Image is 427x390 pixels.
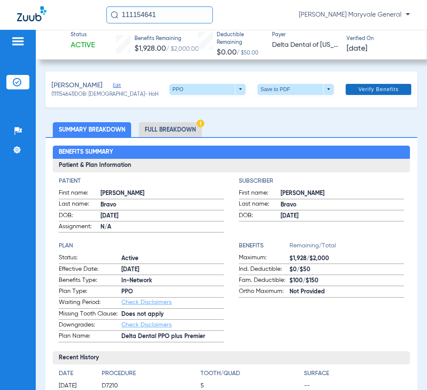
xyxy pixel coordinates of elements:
[239,189,281,199] span: First name:
[289,276,404,285] span: $100/$150
[121,322,172,328] a: Check Disclaimers
[59,200,100,210] span: Last name:
[106,6,213,23] input: Search for patients
[237,51,258,56] span: / $50.00
[239,241,289,253] app-breakdown-title: Benefits
[100,189,224,198] span: [PERSON_NAME]
[201,381,301,390] span: 5
[239,200,281,210] span: Last name:
[135,35,199,43] span: Benefits Remaining
[59,321,121,331] span: Downgrades:
[166,46,199,52] span: / $2,000.00
[258,84,334,95] button: Save to PDF
[59,369,95,381] app-breakdown-title: Date
[201,369,301,378] h4: Tooth/Quad
[59,276,121,286] span: Benefits Type:
[217,49,237,56] span: $0.00
[121,332,224,341] span: Delta Dental PPO plus Premier
[239,265,289,275] span: Ind. Deductible:
[217,32,265,46] span: Deductible Remaining
[121,287,224,296] span: PPO
[239,177,404,186] h4: Subscriber
[59,265,121,275] span: Effective Date:
[289,254,404,263] span: $1,928/$2,000
[113,83,120,91] span: Edit
[59,381,95,390] span: [DATE]
[239,241,289,250] h4: Benefits
[52,80,103,91] span: [PERSON_NAME]
[121,310,224,319] span: Does not apply
[100,212,224,221] span: [DATE]
[121,265,224,274] span: [DATE]
[299,11,410,19] span: [PERSON_NAME] Maryvale General
[59,241,224,250] h4: Plan
[121,276,224,285] span: In-Network
[53,146,410,159] h2: Benefits Summary
[59,369,95,378] h4: Date
[347,43,367,54] span: [DATE]
[17,6,46,21] img: Zuub Logo
[102,381,198,390] span: D7210
[111,11,118,19] img: Search Icon
[289,265,404,274] span: $0/$50
[59,211,100,221] span: DOB:
[281,189,404,198] span: [PERSON_NAME]
[135,45,166,52] span: $1,928.00
[239,287,289,297] span: Ortho Maximum:
[100,201,224,209] span: Bravo
[139,122,202,137] li: Full Breakdown
[281,212,404,221] span: [DATE]
[304,381,404,390] span: --
[53,351,410,365] h3: Recent History
[281,201,404,209] span: Bravo
[53,122,131,137] li: Summary Breakdown
[304,369,404,381] app-breakdown-title: Surface
[121,254,224,263] span: Active
[59,310,121,320] span: Missing Tooth Clause:
[197,120,204,127] img: Hazard
[272,32,339,39] span: Payer
[358,86,399,93] span: Verify Benefits
[59,332,121,342] span: Plan Name:
[272,40,339,51] span: Delta Dental of [US_STATE]
[289,241,404,253] span: Remaining/Total
[169,84,246,95] button: PPO
[59,177,224,186] h4: Patient
[121,299,172,305] a: Check Disclaimers
[59,287,121,297] span: Plan Type:
[59,222,100,232] span: Assignment:
[384,349,427,390] iframe: Chat Widget
[239,276,289,286] span: Fam. Deductible:
[11,36,25,46] img: hamburger-icon
[102,369,198,378] h4: Procedure
[239,211,281,221] span: DOB:
[71,40,95,51] span: Active
[346,84,411,95] button: Verify Benefits
[304,369,404,378] h4: Surface
[100,223,224,232] span: N/A
[53,159,410,172] h3: Patient & Plan Information
[71,32,95,39] span: Status
[59,189,100,199] span: First name:
[52,91,158,99] span: (111154641) DOB: [DEMOGRAPHIC_DATA] - HoH
[201,369,301,381] app-breakdown-title: Tooth/Quad
[239,253,289,264] span: Maximum:
[102,369,198,381] app-breakdown-title: Procedure
[59,253,121,264] span: Status:
[59,298,121,308] span: Waiting Period:
[289,287,404,296] span: Not Provided
[347,35,413,43] span: Verified On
